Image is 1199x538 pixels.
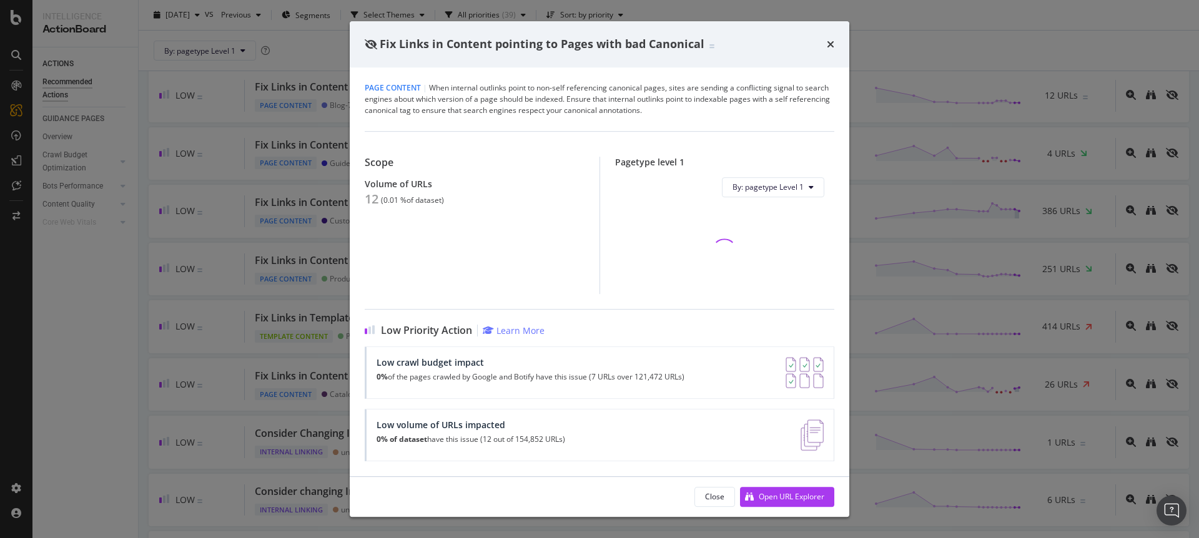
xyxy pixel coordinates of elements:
span: | [423,82,427,93]
div: ( 0.01 % of dataset ) [381,196,444,205]
div: Volume of URLs [365,179,585,189]
img: e5DMFwAAAABJRU5ErkJggg== [801,419,824,451]
button: Open URL Explorer [740,487,834,507]
div: Open URL Explorer [759,491,824,502]
span: Fix Links in Content pointing to Pages with bad Canonical [380,36,704,51]
div: When internal outlinks point to non-self referencing canonical pages, sites are sending a conflic... [365,82,834,116]
div: times [827,36,834,52]
img: Equal [709,44,714,48]
div: Low volume of URLs impacted [377,419,565,430]
p: have this issue (12 out of 154,852 URLs) [377,435,565,444]
strong: 0% of dataset [377,434,427,444]
button: Close [694,487,735,507]
img: AY0oso9MOvYAAAAASUVORK5CYII= [786,357,824,388]
div: modal [350,21,849,517]
button: By: pagetype Level 1 [722,177,824,197]
div: Pagetype level 1 [615,157,835,167]
a: Learn More [483,325,545,336]
div: 12 [365,192,378,207]
strong: 0% [377,371,388,382]
div: Low crawl budget impact [377,357,684,368]
span: Page Content [365,82,421,93]
span: Low Priority Action [381,325,472,336]
div: Learn More [496,325,545,336]
div: Close [705,491,724,502]
p: of the pages crawled by Google and Botify have this issue (7 URLs over 121,472 URLs) [377,373,684,381]
div: Open Intercom Messenger [1157,496,1187,526]
div: Scope [365,157,585,169]
span: By: pagetype Level 1 [733,182,804,192]
div: eye-slash [365,39,377,49]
